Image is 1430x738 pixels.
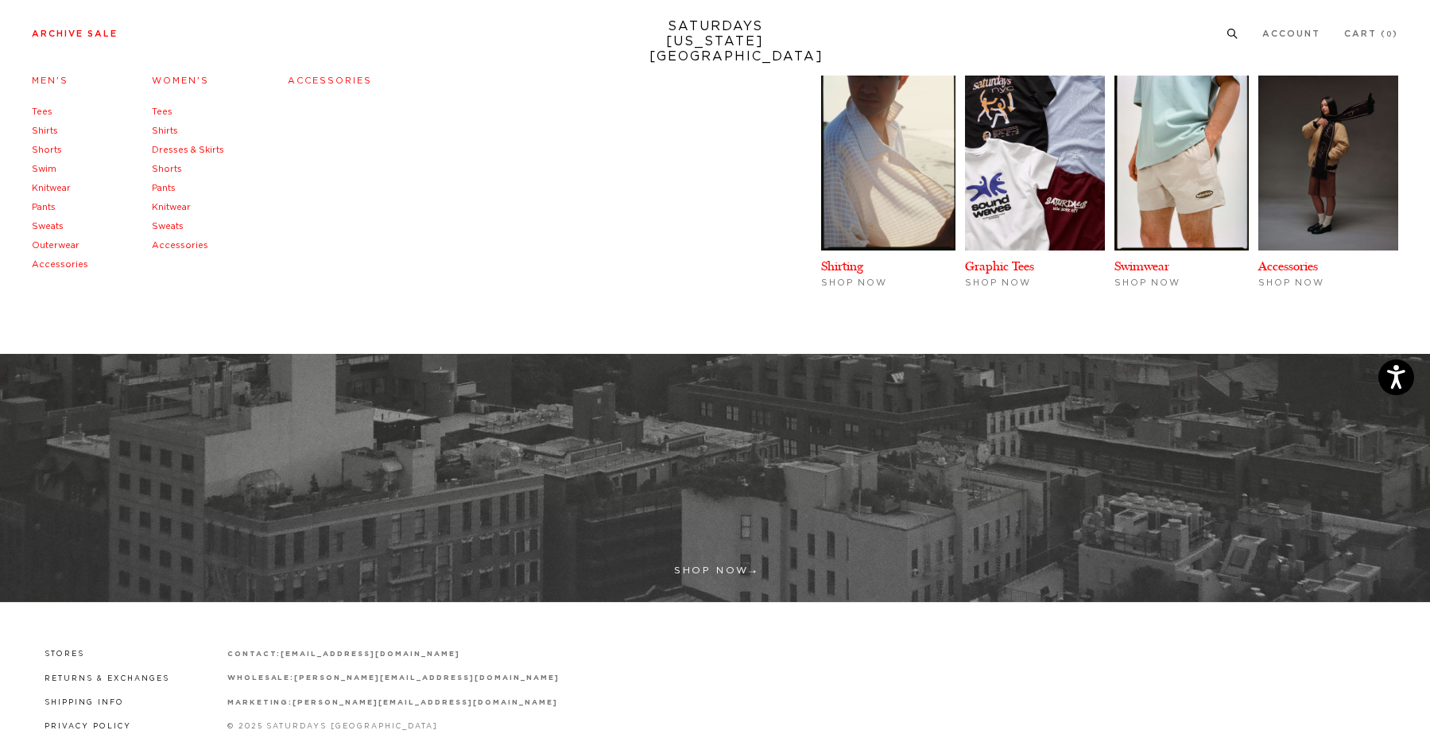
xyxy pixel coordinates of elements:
a: SATURDAYS[US_STATE][GEOGRAPHIC_DATA] [649,19,781,64]
a: Swim [32,165,56,173]
a: Archive Sale [32,29,118,38]
a: Accessories [1258,258,1318,274]
a: [EMAIL_ADDRESS][DOMAIN_NAME] [281,651,459,658]
a: Returns & Exchanges [45,675,169,682]
a: Accessories [288,76,372,85]
a: Women's [152,76,209,85]
a: Swimwear [1114,258,1169,274]
p: © 2025 Saturdays [GEOGRAPHIC_DATA] [227,721,560,732]
a: Knitwear [152,203,191,212]
a: Pants [152,184,176,192]
a: Sweats [152,222,184,231]
a: Accessories [32,260,88,269]
a: [PERSON_NAME][EMAIL_ADDRESS][DOMAIN_NAME] [293,699,557,706]
a: Shirts [32,126,58,135]
a: Cart (0) [1344,29,1398,38]
a: Shipping Info [45,699,124,706]
a: Dresses & Skirts [152,146,224,154]
a: Stores [45,651,84,658]
a: Account [1262,29,1320,38]
a: Tees [152,107,172,116]
a: Shirting [821,258,863,274]
a: Outerwear [32,241,79,250]
a: Knitwear [32,184,71,192]
a: Privacy Policy [45,723,131,730]
a: Tees [32,107,52,116]
a: Graphic Tees [965,258,1034,274]
small: 0 [1386,31,1393,38]
a: Pants [32,203,56,212]
a: Men's [32,76,68,85]
strong: marketing: [227,699,293,706]
a: Sweats [32,222,64,231]
strong: wholesale: [227,674,295,682]
a: [PERSON_NAME][EMAIL_ADDRESS][DOMAIN_NAME] [294,674,559,682]
a: Shirts [152,126,178,135]
strong: contact: [227,651,281,658]
a: Shorts [32,146,62,154]
a: Shorts [152,165,182,173]
a: Accessories [152,241,208,250]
